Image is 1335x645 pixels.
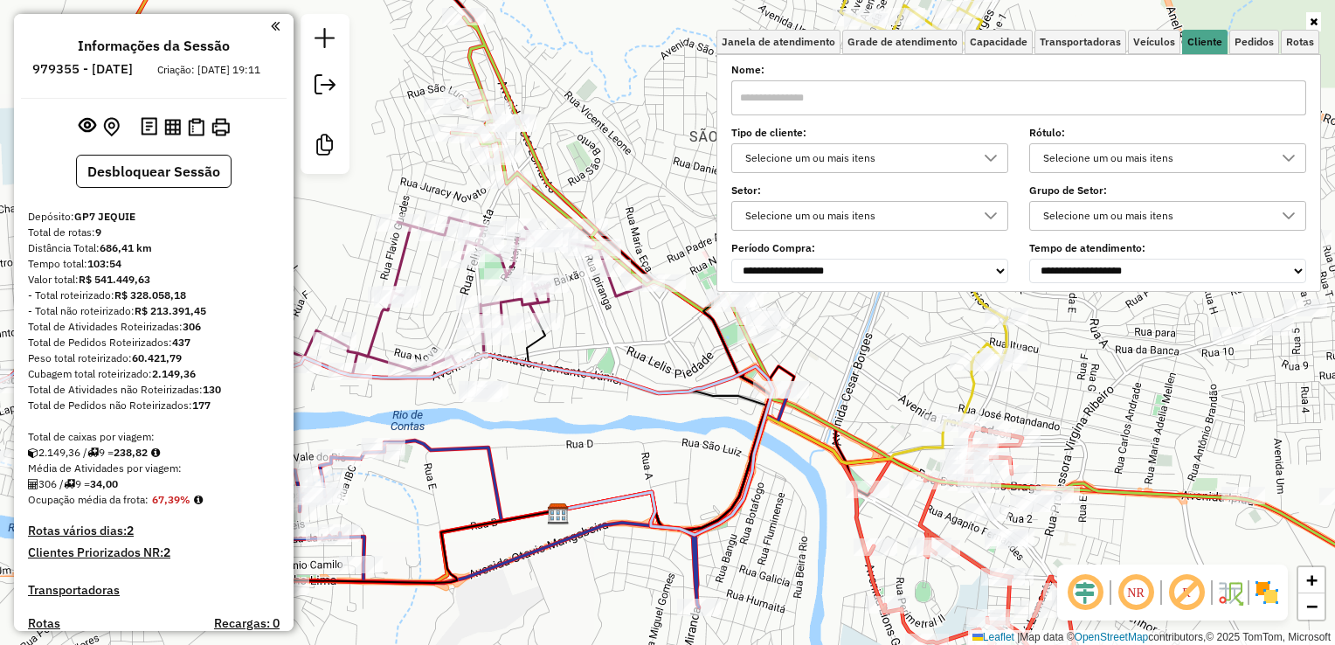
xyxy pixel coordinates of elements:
strong: 103:54 [87,257,121,270]
h4: Rotas vários dias: [28,524,280,538]
label: Tipo de cliente: [731,125,1008,141]
strong: 2 [163,544,170,560]
strong: 2 [127,523,134,538]
label: Rótulo: [1029,125,1306,141]
span: + [1306,569,1318,591]
strong: 60.421,79 [132,351,182,364]
div: Atividade não roteirizada - BAR DA NEIDE [985,531,1028,549]
div: Selecione um ou mais itens [739,144,974,172]
div: Atividade não roteirizada - TOA TOA BAR [1010,495,1054,512]
div: 306 / 9 = [28,476,280,492]
div: Atividade não roteirizada - BAR DA RITA [1052,590,1096,607]
div: Selecione um ou mais itens [1037,144,1272,172]
div: Depósito: [28,209,280,225]
img: GP7 JEQUIE [547,503,570,525]
div: Atividade não roteirizada - CAROBA DISTRIBUIDORA [765,381,809,399]
h4: Recargas: 0 [214,616,280,631]
div: Total de rotas: [28,225,280,240]
div: Tempo total: [28,256,280,272]
div: Total de Pedidos Roteirizados: [28,335,280,350]
span: Grade de atendimento [847,37,958,47]
i: Total de Atividades [28,479,38,489]
span: Ocultar deslocamento [1064,572,1106,614]
h4: Clientes Priorizados NR: [28,545,280,560]
div: Atividade não roteirizada - PANIFICADORA VOVO CA [1283,299,1327,316]
a: Zoom in [1298,567,1325,593]
h4: Informações da Sessão [78,38,230,54]
i: Cubagem total roteirizado [28,447,38,458]
div: Atividade não roteirizada - BAR DA NANDA [965,503,1009,521]
i: Meta Caixas/viagem: 1,00 Diferença: 237,82 [151,447,160,458]
a: Criar modelo [308,128,342,167]
div: Atividade não roteirizada - MERCEARIA NEL [424,97,467,114]
img: Exibir/Ocultar setores [1253,579,1281,607]
a: Rotas [28,616,60,631]
span: Ocultar NR [1115,572,1157,614]
div: Atividade não roteirizada - MAIS Q CHURRASCO [459,385,502,402]
div: Total de caixas por viagem: [28,429,280,445]
div: Peso total roteirizado: [28,350,280,366]
div: Atividade não roteirizada - BAR DA NEIDE [985,529,1028,546]
div: Atividade não roteirizada - CHOCOLANDIA GOURMET [711,295,755,312]
div: Atividade não roteirizada - SUP CIDADE SOL [519,230,563,247]
div: Selecione um ou mais itens [1037,202,1272,230]
img: Fluxo de ruas [1216,579,1244,607]
div: Distância Total: [28,240,280,256]
span: − [1306,595,1318,617]
div: Atividade não roteirizada - MERCEARIA SAO JOSE [535,229,578,246]
a: Clique aqui para minimizar o painel [271,16,280,36]
strong: R$ 541.449,63 [79,273,150,286]
button: Visualizar relatório de Roteirização [161,114,184,138]
label: Nome: [731,62,1306,78]
a: Nova sessão e pesquisa [308,21,342,60]
button: Imprimir Rotas [208,114,233,140]
div: Atividade não roteirizada - CHURR DO BABINHA [746,311,790,329]
button: Visualizar Romaneio [184,114,208,140]
strong: 306 [183,320,201,333]
div: Cubagem total roteirizado: [28,366,280,382]
div: Total de Pedidos não Roteirizados: [28,398,280,413]
div: Atividade não roteirizada - CANTINHO DO JUVENAL [706,289,750,307]
div: Valor total: [28,272,280,288]
h4: Transportadoras [28,583,280,598]
button: Centralizar mapa no depósito ou ponto de apoio [100,114,123,141]
h6: 979355 - [DATE] [32,61,133,77]
a: Zoom out [1298,593,1325,620]
label: Grupo de Setor: [1029,183,1306,198]
a: Leaflet [972,631,1014,643]
button: Exibir sessão original [75,113,100,141]
div: Atividade não roteirizada - DISTRIBUIDORA DANSKO [736,308,779,325]
div: Map data © contributors,© 2025 TomTom, Microsoft [968,630,1335,645]
strong: 686,41 km [100,241,152,254]
span: Ocupação média da frota: [28,493,149,506]
div: - Total não roteirizado: [28,303,280,319]
div: Atividade não roteirizada - MAIS Q CHURRASCO [459,381,502,399]
strong: 238,82 [114,446,148,459]
a: OpenStreetMap [1075,631,1149,643]
div: - Total roteirizado: [28,288,280,303]
label: Tempo de atendimento: [1029,240,1306,256]
i: Total de rotas [87,447,99,458]
span: Pedidos [1235,37,1274,47]
span: Capacidade [970,37,1027,47]
strong: 9 [95,225,101,239]
div: Total de Atividades não Roteirizadas: [28,382,280,398]
div: Atividade não roteirizada - POSTO DA ALVORADA [1221,487,1265,504]
i: Total de rotas [64,479,75,489]
strong: 177 [192,399,211,412]
button: Desbloquear Sessão [76,155,232,188]
div: Criação: [DATE] 19:11 [150,62,267,78]
div: Atividade não roteirizada - TAVERNA BURGUER [1030,486,1074,503]
strong: 2.149,36 [152,367,196,380]
span: Veículos [1133,37,1175,47]
div: Atividade não roteirizada - PAMELA BRITO SANTOS [1056,600,1100,617]
div: 2.149,36 / 9 = [28,445,280,461]
div: Atividade não roteirizada - DIST E EMPORIO FRUTA [1250,318,1294,336]
label: Período Compra: [731,240,1008,256]
div: Atividade não roteirizada - BAR LANCHONETE ESPET [1213,327,1256,344]
div: Atividade não roteirizada - LANCHONETE E SORVETE [737,326,781,343]
a: Exportar sessão [308,67,342,107]
strong: R$ 328.058,18 [114,288,186,302]
button: Logs desbloquear sessão [137,114,161,141]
